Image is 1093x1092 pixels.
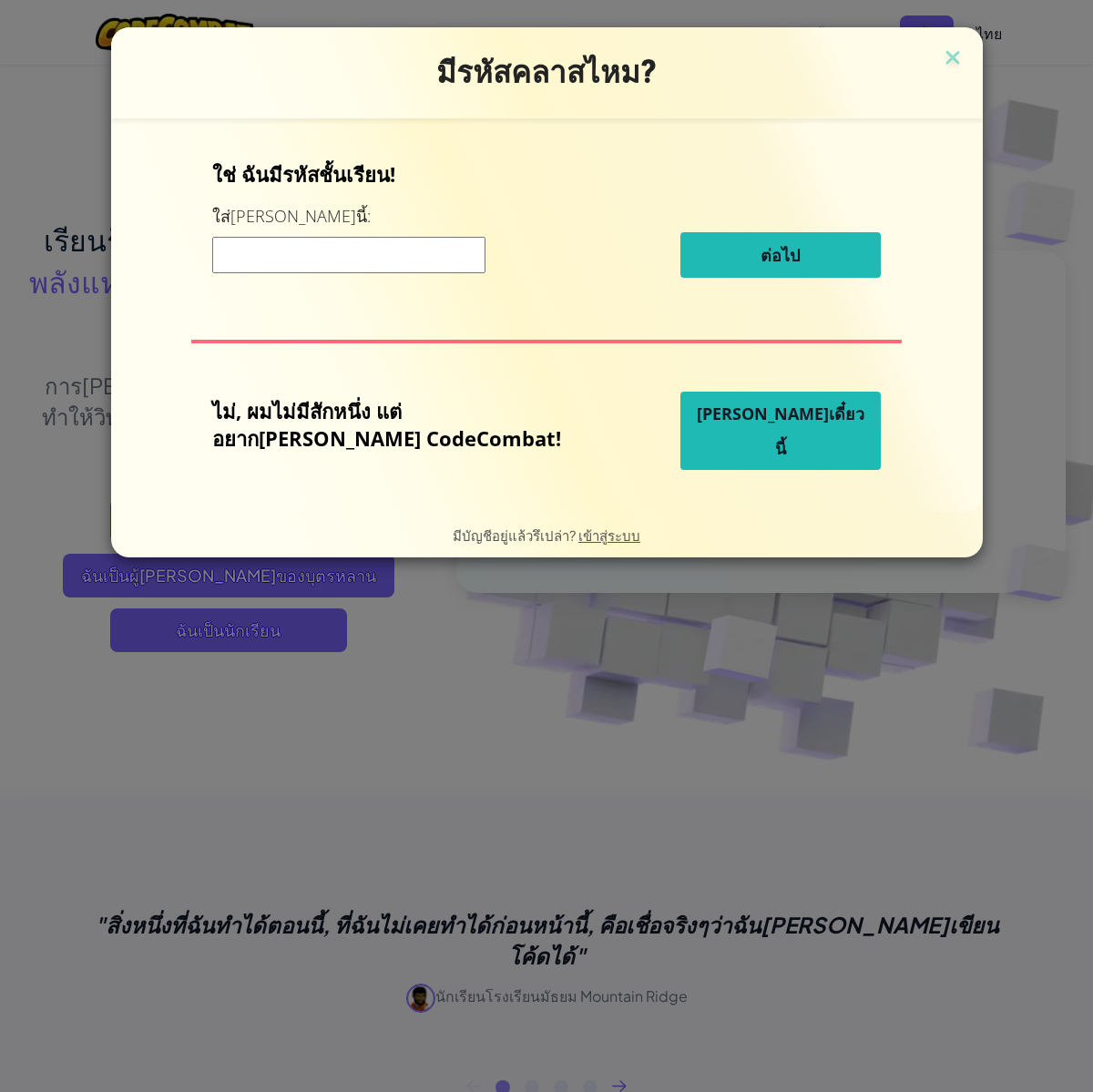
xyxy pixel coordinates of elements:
span: มีรหัสคลาสไหม? [436,54,658,90]
p: ไม่, ผมไม่มีสักหนึ่ง แต่อยาก[PERSON_NAME] CodeCombat! [212,397,589,452]
button: ต่อไป [680,232,881,278]
label: ใส่[PERSON_NAME]นี้: [212,205,371,228]
span: ต่อไป [761,244,800,266]
p: ใช่ ฉันมีรหัสชั้นเรียน! [212,160,881,188]
span: มีบัญชีอยู่แล้วรึเปล่า? [453,526,578,544]
a: เข้าสู่ระบบ [578,526,640,544]
button: [PERSON_NAME]เดี๋ยวนี้ [680,392,881,470]
span: [PERSON_NAME]เดี๋ยวนี้ [697,403,864,459]
img: close icon [941,46,965,73]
